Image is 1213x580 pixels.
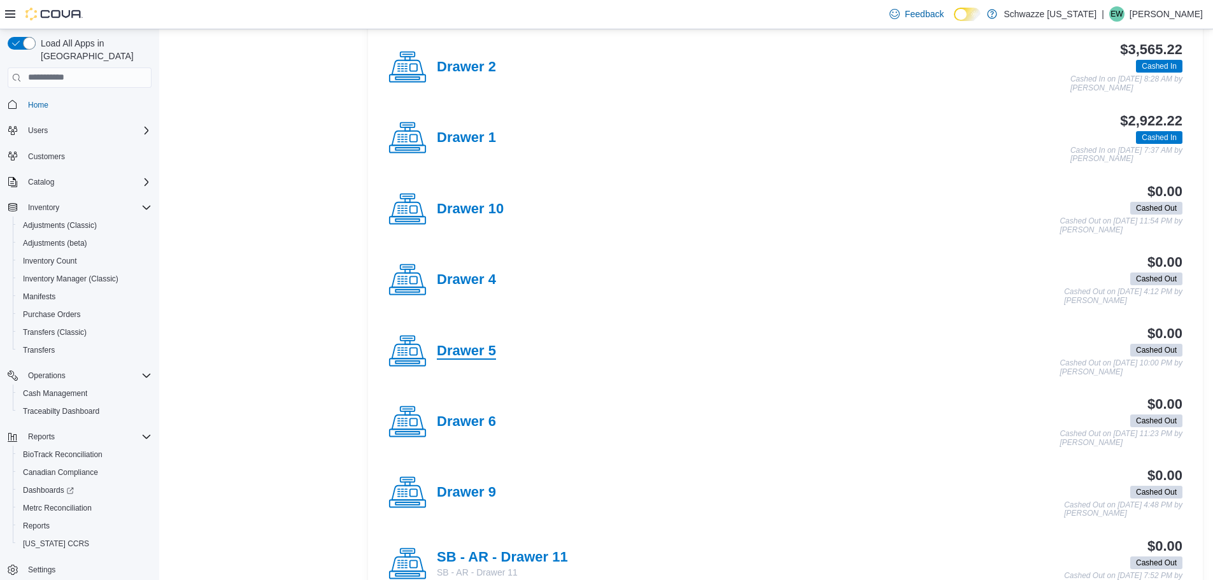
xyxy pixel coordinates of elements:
[1004,6,1096,22] p: Schwazze [US_STATE]
[905,8,944,20] span: Feedback
[3,428,157,446] button: Reports
[1147,539,1182,554] h3: $0.00
[36,37,152,62] span: Load All Apps in [GEOGRAPHIC_DATA]
[23,539,89,549] span: [US_STATE] CCRS
[18,386,92,401] a: Cash Management
[18,465,103,480] a: Canadian Compliance
[1120,42,1182,57] h3: $3,565.22
[18,307,152,322] span: Purchase Orders
[28,152,65,162] span: Customers
[18,218,152,233] span: Adjustments (Classic)
[3,147,157,166] button: Customers
[23,388,87,399] span: Cash Management
[1147,397,1182,412] h3: $0.00
[1064,288,1182,305] p: Cashed Out on [DATE] 4:12 PM by [PERSON_NAME]
[1064,501,1182,518] p: Cashed Out on [DATE] 4:48 PM by [PERSON_NAME]
[23,449,103,460] span: BioTrack Reconciliation
[954,8,981,21] input: Dark Mode
[18,218,102,233] a: Adjustments (Classic)
[18,386,152,401] span: Cash Management
[884,1,949,27] a: Feedback
[1136,60,1182,73] span: Cashed In
[28,100,48,110] span: Home
[1120,113,1182,129] h3: $2,922.22
[18,307,86,322] a: Purchase Orders
[1060,359,1182,376] p: Cashed Out on [DATE] 10:00 PM by [PERSON_NAME]
[18,289,152,304] span: Manifests
[1060,217,1182,234] p: Cashed Out on [DATE] 11:54 PM by [PERSON_NAME]
[18,236,92,251] a: Adjustments (beta)
[23,123,152,138] span: Users
[18,289,60,304] a: Manifests
[1109,6,1124,22] div: Ehren Wood
[23,292,55,302] span: Manifests
[1136,486,1177,498] span: Cashed Out
[28,565,55,575] span: Settings
[1136,557,1177,569] span: Cashed Out
[437,549,568,566] h4: SB - AR - Drawer 11
[25,8,83,20] img: Cova
[1136,131,1182,144] span: Cashed In
[18,271,152,286] span: Inventory Manager (Classic)
[18,483,79,498] a: Dashboards
[437,566,568,579] p: SB - AR - Drawer 11
[3,95,157,114] button: Home
[13,385,157,402] button: Cash Management
[13,323,157,341] button: Transfers (Classic)
[18,447,108,462] a: BioTrack Reconciliation
[18,518,152,534] span: Reports
[1136,415,1177,427] span: Cashed Out
[23,97,152,113] span: Home
[1130,202,1182,215] span: Cashed Out
[28,371,66,381] span: Operations
[18,343,152,358] span: Transfers
[437,272,496,288] h4: Drawer 4
[23,309,81,320] span: Purchase Orders
[13,517,157,535] button: Reports
[28,432,55,442] span: Reports
[23,123,53,138] button: Users
[13,535,157,553] button: [US_STATE] CCRS
[18,325,152,340] span: Transfers (Classic)
[3,367,157,385] button: Operations
[3,122,157,139] button: Users
[23,368,152,383] span: Operations
[23,562,60,577] a: Settings
[13,252,157,270] button: Inventory Count
[18,483,152,498] span: Dashboards
[1147,468,1182,483] h3: $0.00
[23,274,118,284] span: Inventory Manager (Classic)
[18,447,152,462] span: BioTrack Reconciliation
[23,429,60,444] button: Reports
[437,343,496,360] h4: Drawer 5
[23,220,97,230] span: Adjustments (Classic)
[28,177,54,187] span: Catalog
[13,216,157,234] button: Adjustments (Classic)
[23,149,70,164] a: Customers
[1130,6,1203,22] p: [PERSON_NAME]
[23,485,74,495] span: Dashboards
[1147,184,1182,199] h3: $0.00
[23,148,152,164] span: Customers
[13,288,157,306] button: Manifests
[18,465,152,480] span: Canadian Compliance
[437,59,496,76] h4: Drawer 2
[23,562,152,577] span: Settings
[23,429,152,444] span: Reports
[1142,60,1177,72] span: Cashed In
[23,521,50,531] span: Reports
[28,202,59,213] span: Inventory
[13,234,157,252] button: Adjustments (beta)
[1130,414,1182,427] span: Cashed Out
[1060,430,1182,447] p: Cashed Out on [DATE] 11:23 PM by [PERSON_NAME]
[18,325,92,340] a: Transfers (Classic)
[18,404,152,419] span: Traceabilty Dashboard
[18,536,94,551] a: [US_STATE] CCRS
[23,368,71,383] button: Operations
[1070,146,1182,164] p: Cashed In on [DATE] 7:37 AM by [PERSON_NAME]
[13,341,157,359] button: Transfers
[23,238,87,248] span: Adjustments (beta)
[437,485,496,501] h4: Drawer 9
[18,271,124,286] a: Inventory Manager (Classic)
